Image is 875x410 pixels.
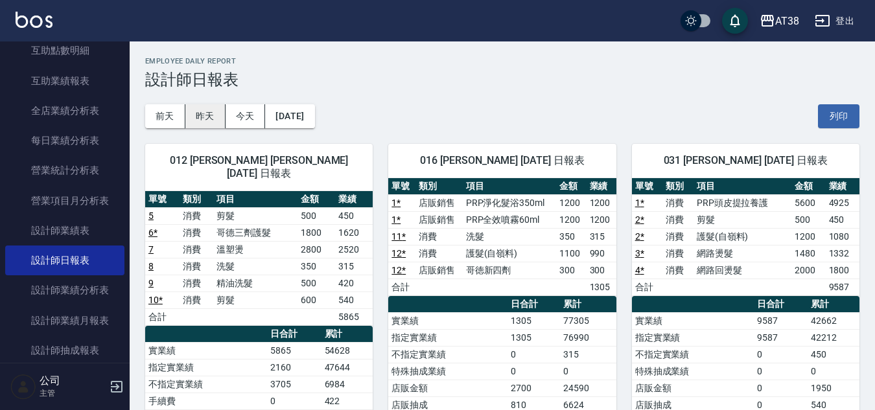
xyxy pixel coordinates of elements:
[297,275,335,291] td: 500
[415,194,463,211] td: 店販銷售
[632,346,754,363] td: 不指定實業績
[145,71,859,89] h3: 設計師日報表
[145,104,185,128] button: 前天
[463,228,557,245] td: 洗髮
[632,363,754,380] td: 特殊抽成業績
[791,211,825,228] td: 500
[180,207,214,224] td: 消費
[388,312,507,329] td: 實業績
[213,207,297,224] td: 剪髮
[16,12,52,28] img: Logo
[415,262,463,279] td: 店販銷售
[226,104,266,128] button: 今天
[463,178,557,195] th: 項目
[297,241,335,258] td: 2800
[148,278,154,288] a: 9
[560,312,616,329] td: 77305
[556,211,586,228] td: 1200
[818,104,859,128] button: 列印
[587,211,616,228] td: 1200
[297,224,335,241] td: 1800
[826,178,859,195] th: 業績
[213,275,297,291] td: 精油洗髮
[662,262,694,279] td: 消費
[145,191,373,326] table: a dense table
[388,380,507,396] td: 店販金額
[5,275,124,305] a: 設計師業績分析表
[335,275,373,291] td: 420
[754,8,804,34] button: AT38
[213,224,297,241] td: 哥德三劑護髮
[808,363,859,380] td: 0
[587,279,616,295] td: 1305
[507,363,560,380] td: 0
[560,346,616,363] td: 315
[694,245,791,262] td: 網路燙髮
[632,312,754,329] td: 實業績
[694,211,791,228] td: 剪髮
[694,228,791,245] td: 護髮(自嶺料)
[297,191,335,208] th: 金額
[180,224,214,241] td: 消費
[415,245,463,262] td: 消費
[5,96,124,126] a: 全店業績分析表
[267,326,321,343] th: 日合計
[463,194,557,211] td: PRP淨化髮浴350ml
[662,228,694,245] td: 消費
[662,245,694,262] td: 消費
[335,207,373,224] td: 450
[560,380,616,396] td: 24590
[662,211,694,228] td: 消費
[321,342,373,359] td: 54628
[694,262,791,279] td: 網路回燙髮
[321,376,373,393] td: 6984
[463,211,557,228] td: PRP全效噴霧60ml
[556,194,586,211] td: 1200
[180,258,214,275] td: 消費
[5,306,124,336] a: 設計師業績月報表
[662,178,694,195] th: 類別
[791,228,825,245] td: 1200
[791,178,825,195] th: 金額
[632,178,859,296] table: a dense table
[267,376,321,393] td: 3705
[694,194,791,211] td: PRP頭皮提拉養護
[5,336,124,365] a: 設計師抽成報表
[145,191,180,208] th: 單號
[5,245,124,275] a: 設計師日報表
[5,155,124,185] a: 營業統計分析表
[10,374,36,400] img: Person
[388,329,507,346] td: 指定實業績
[662,194,694,211] td: 消費
[647,154,844,167] span: 031 [PERSON_NAME] [DATE] 日報表
[267,359,321,376] td: 2160
[148,211,154,221] a: 5
[185,104,226,128] button: 昨天
[808,296,859,313] th: 累計
[5,186,124,216] a: 營業項目月分析表
[791,245,825,262] td: 1480
[180,291,214,308] td: 消費
[791,262,825,279] td: 2000
[587,245,616,262] td: 990
[180,275,214,291] td: 消費
[808,346,859,363] td: 450
[5,66,124,96] a: 互助業績報表
[826,262,859,279] td: 1800
[388,346,507,363] td: 不指定實業績
[145,393,267,409] td: 手續費
[267,342,321,359] td: 5865
[335,224,373,241] td: 1620
[145,57,859,65] h2: Employee Daily Report
[560,363,616,380] td: 0
[5,216,124,245] a: 設計師業績表
[507,296,560,313] th: 日合計
[754,380,808,396] td: 0
[556,245,586,262] td: 1100
[335,241,373,258] td: 2520
[5,126,124,155] a: 每日業績分析表
[335,191,373,208] th: 業績
[587,262,616,279] td: 300
[754,346,808,363] td: 0
[5,36,124,65] a: 互助點數明細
